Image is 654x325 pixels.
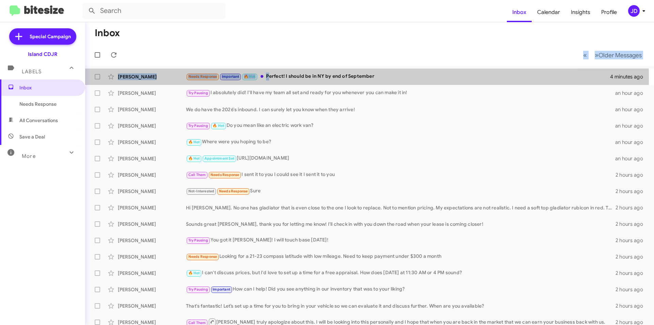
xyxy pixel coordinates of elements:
div: [PERSON_NAME] [118,286,186,293]
button: JD [622,5,647,17]
div: JD [628,5,640,17]
button: Previous [579,48,591,62]
a: Calendar [532,2,565,22]
span: Older Messages [598,51,642,59]
div: [PERSON_NAME] [118,302,186,309]
div: an hour ago [615,155,649,162]
div: [PERSON_NAME] [118,139,186,146]
div: Sounds great [PERSON_NAME], thank you for letting me know! I'll check in with you down the road w... [186,221,616,227]
button: Next [591,48,646,62]
span: 🔥 Hot [244,74,255,79]
span: Try Pausing [188,238,208,242]
a: Inbox [507,2,532,22]
div: [PERSON_NAME] [118,221,186,227]
a: Profile [596,2,622,22]
span: More [22,153,36,159]
a: Insights [565,2,596,22]
span: Call Them [188,321,206,325]
div: You got it [PERSON_NAME]! I will touch base [DATE]! [186,236,616,244]
div: [PERSON_NAME] [118,122,186,129]
div: Perfect! I should be in NY by end of September [186,73,610,80]
div: How can I help! Did you see anything in our inventory that was to your liking? [186,285,616,293]
div: Where were you hoping to be? [186,138,615,146]
div: an hour ago [615,122,649,129]
div: 2 hours ago [616,302,649,309]
span: Save a Deal [19,133,45,140]
div: [PERSON_NAME] [118,204,186,211]
span: Special Campaign [30,33,71,40]
span: » [595,51,598,59]
div: an hour ago [615,106,649,113]
div: 2 hours ago [616,188,649,195]
div: [PERSON_NAME] [118,270,186,277]
div: Island CDJR [28,51,58,58]
span: 🔥 Hot [213,123,224,128]
div: I sent it to you I could see it I sent it to you [186,171,616,179]
nav: Page navigation example [579,48,646,62]
span: 🔥 Hot [188,271,200,275]
div: an hour ago [615,90,649,97]
a: Special Campaign [9,28,76,45]
div: [PERSON_NAME] [118,73,186,80]
span: « [583,51,587,59]
span: Needs Response [211,173,239,177]
div: [PERSON_NAME] [118,155,186,162]
div: We do have the 2026's inbound. I can surely let you know when they arrive! [186,106,615,113]
span: Needs Response [188,254,217,259]
span: Important [222,74,239,79]
div: 2 hours ago [616,270,649,277]
span: Not-Interested [188,189,215,193]
div: Hi [PERSON_NAME]. No one has gladiator that is even close to the one I look to replace. Not to me... [186,204,616,211]
div: 2 hours ago [616,237,649,244]
div: [PERSON_NAME] [118,237,186,244]
div: Sure [186,187,616,195]
div: Looking for a 21-23 compass latitude with low mileage. Need to keep payment under $300 a month [186,253,616,261]
span: Try Pausing [188,287,208,292]
div: 2 hours ago [616,253,649,260]
div: [URL][DOMAIN_NAME] [186,154,615,162]
div: an hour ago [615,139,649,146]
div: That's fantastic! Let’s set up a time for you to bring in your vehicle so we can evaluate it and ... [186,302,616,309]
div: [PERSON_NAME] [118,172,186,178]
span: 🔥 Hot [188,140,200,144]
span: Needs Response [188,74,217,79]
span: Needs Response [19,101,77,107]
div: 2 hours ago [616,172,649,178]
div: 2 hours ago [616,286,649,293]
input: Search [82,3,225,19]
div: [PERSON_NAME] [118,253,186,260]
span: Inbox [19,84,77,91]
div: 2 hours ago [616,221,649,227]
span: Appointment Set [204,156,234,161]
div: 4 minutes ago [610,73,649,80]
div: [PERSON_NAME] [118,90,186,97]
div: 2 hours ago [616,204,649,211]
span: Call Them [188,173,206,177]
span: 🔥 Hot [188,156,200,161]
span: Try Pausing [188,91,208,95]
div: Do you mean like an electric work van? [186,122,615,130]
span: Try Pausing [188,123,208,128]
div: [PERSON_NAME] [118,188,186,195]
span: All Conversations [19,117,58,124]
span: Important [213,287,230,292]
h1: Inbox [95,28,120,39]
span: Needs Response [219,189,248,193]
div: I absolutely did! I'll have my team all set and ready for you whenever you can make it in! [186,89,615,97]
span: Labels [22,69,42,75]
div: I can't discuss prices, but I'd love to set up a time for a free appraisal. How does [DATE] at 11... [186,269,616,277]
div: [PERSON_NAME] [118,106,186,113]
